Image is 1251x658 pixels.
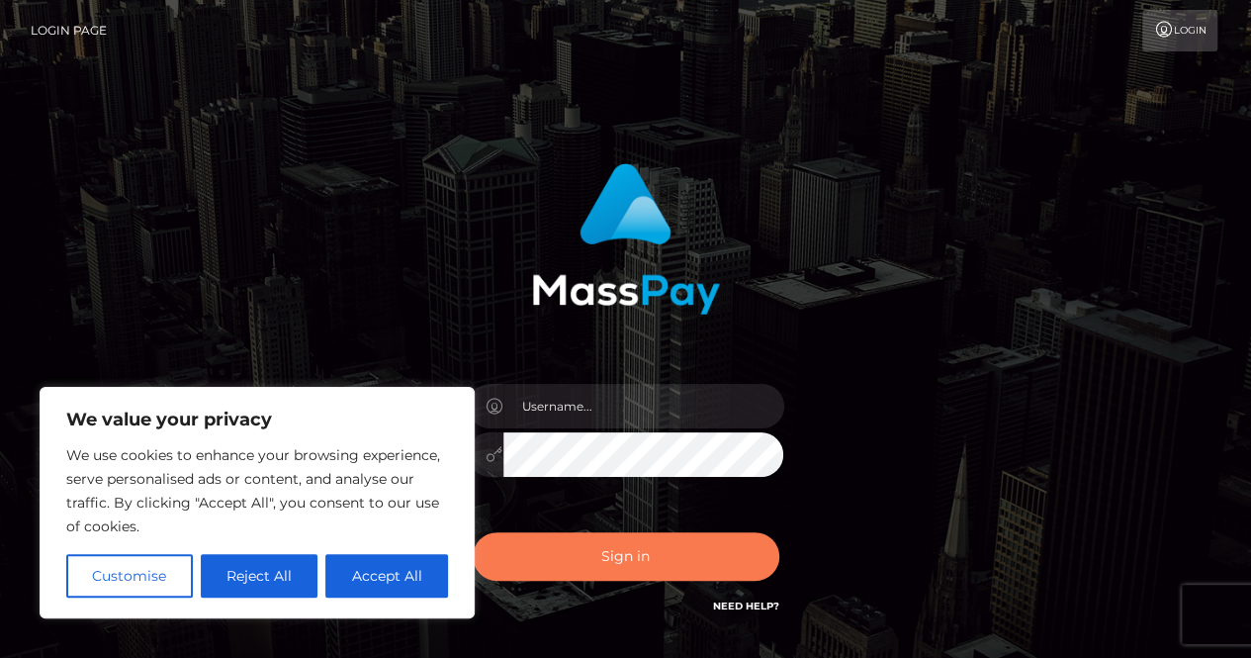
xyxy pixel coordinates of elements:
[40,387,475,618] div: We value your privacy
[66,443,448,538] p: We use cookies to enhance your browsing experience, serve personalised ads or content, and analys...
[66,554,193,598] button: Customise
[201,554,318,598] button: Reject All
[31,10,107,51] a: Login Page
[503,384,784,428] input: Username...
[713,600,779,612] a: Need Help?
[532,163,720,315] img: MassPay Login
[1142,10,1217,51] a: Login
[473,532,779,581] button: Sign in
[66,408,448,431] p: We value your privacy
[325,554,448,598] button: Accept All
